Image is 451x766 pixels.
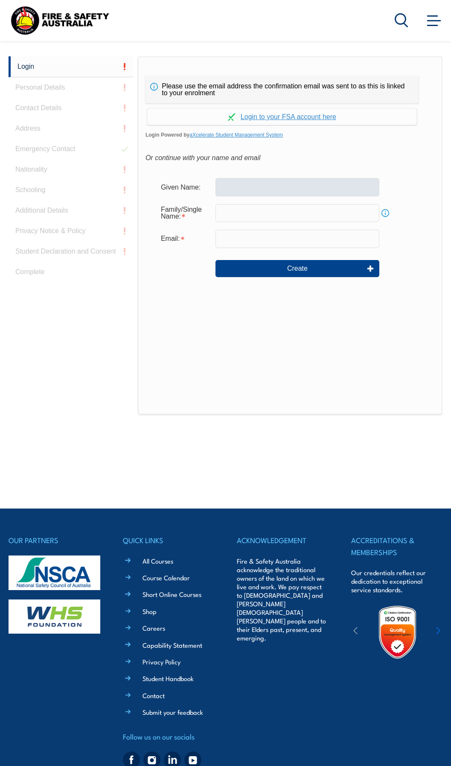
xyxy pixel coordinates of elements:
div: Email is required. [154,231,215,247]
a: Contact [143,691,165,700]
a: Login [9,56,133,77]
button: Create [215,260,379,277]
a: Info [379,207,391,219]
h4: ACCREDITATIONS & MEMBERSHIPS [351,534,443,558]
a: Course Calendar [143,573,190,582]
div: Given Name: [154,179,215,195]
a: Student Handbook [143,674,194,683]
h4: QUICK LINKS [123,534,215,546]
a: Careers [143,623,165,632]
div: Please use the email address the confirmation email was sent to as this is linked to your enrolment [145,76,419,103]
a: Capability Statement [143,640,202,649]
a: Shop [143,607,157,616]
div: Or continue with your name and email [145,152,435,164]
h4: Follow us on our socials [123,731,215,743]
span: Login Powered by [145,129,435,141]
a: aXcelerate Student Management System [189,132,283,138]
p: Our credentials reflect our dedication to exceptional service standards. [351,568,443,594]
img: Untitled design (19) [370,605,425,659]
img: nsca-logo-footer [9,555,100,590]
p: Fire & Safety Australia acknowledge the traditional owners of the land on which we live and work.... [237,557,329,642]
a: All Courses [143,556,173,565]
a: Short Online Courses [143,590,201,599]
img: whs-logo-footer [9,599,100,634]
a: Privacy Policy [143,657,180,666]
div: Family/Single Name is required. [154,202,215,225]
h4: OUR PARTNERS [9,534,100,546]
img: Log in withaxcelerate [228,113,236,121]
a: Submit your feedback [143,708,203,716]
h4: ACKNOWLEDGEMENT [237,534,329,546]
